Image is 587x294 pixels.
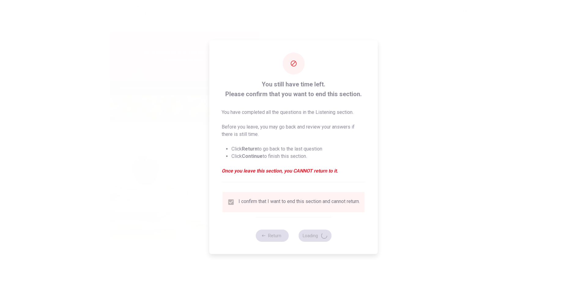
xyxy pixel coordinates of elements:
[256,230,289,242] button: Return
[238,198,360,206] div: I confirm that I want to end this section and cannot return.
[231,153,366,160] li: Click to finish this section.
[242,146,257,152] strong: Return
[222,79,366,99] span: You still have time left. Please confirm that you want to end this section.
[298,230,331,242] button: Loading
[222,123,366,138] p: Before you leave, you may go back and review your answers if there is still time.
[222,167,366,175] em: Once you leave this section, you CANNOT return to it.
[242,153,263,159] strong: Continue
[222,109,366,116] p: You have completed all the questions in the Listening section.
[231,145,366,153] li: Click to go back to the last question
